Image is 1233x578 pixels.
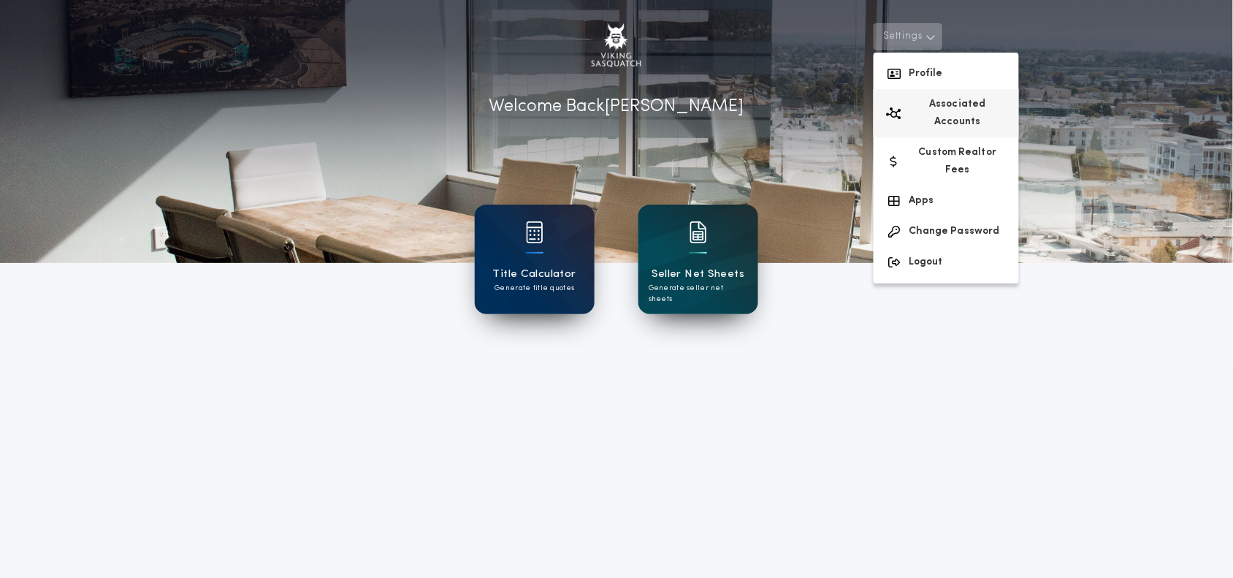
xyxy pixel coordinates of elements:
[475,205,595,314] a: card iconTitle CalculatorGenerate title quotes
[652,266,745,283] h1: Seller Net Sheets
[638,205,758,314] a: card iconSeller Net SheetsGenerate seller net sheets
[649,283,748,305] p: Generate seller net sheets
[874,137,1019,186] button: Custom Realtor Fees
[874,247,1019,278] button: Logout
[874,53,1019,284] div: Settings
[874,186,1019,216] button: Apps
[690,221,707,243] img: card icon
[874,216,1019,247] button: Change Password
[874,58,1019,89] button: Profile
[874,23,942,50] button: Settings
[526,221,543,243] img: card icon
[495,283,574,294] p: Generate title quotes
[489,94,744,120] p: Welcome Back [PERSON_NAME]
[592,23,641,67] img: account-logo
[874,89,1019,137] button: Associated Accounts
[493,266,576,283] h1: Title Calculator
